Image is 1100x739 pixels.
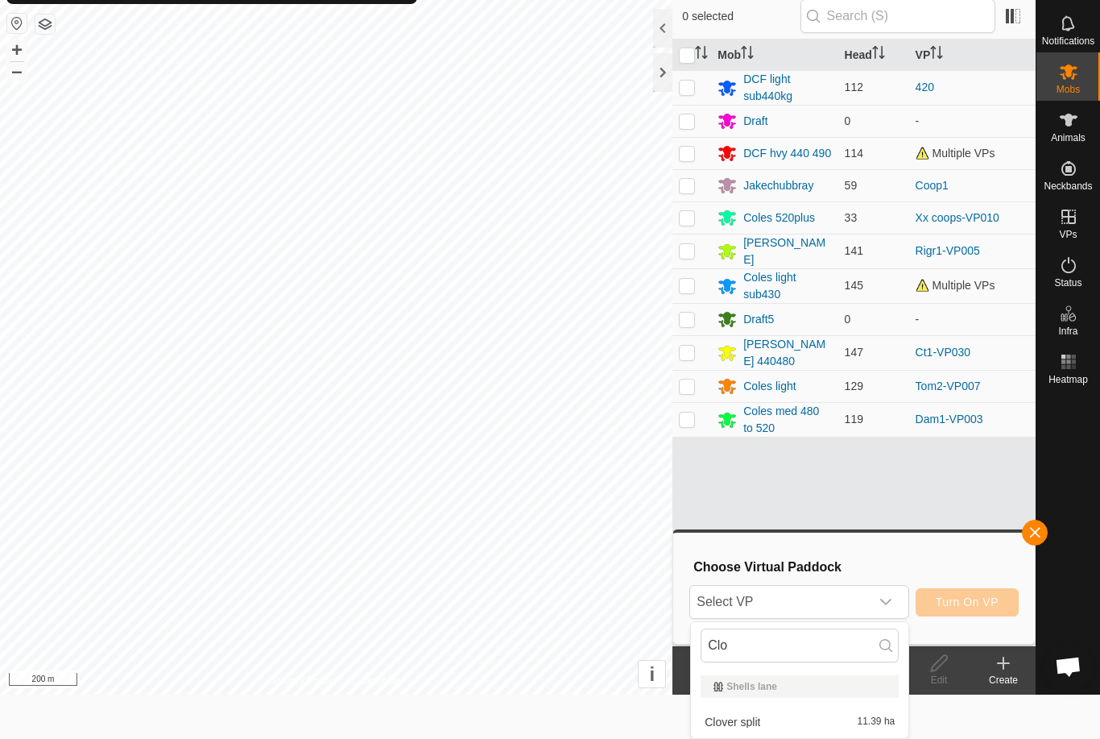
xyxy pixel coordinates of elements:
[711,39,837,71] th: Mob
[7,14,27,33] button: Reset Map
[1044,181,1092,191] span: Neckbands
[713,682,886,691] div: Shells lane
[916,81,934,93] a: 420
[743,336,831,370] div: [PERSON_NAME] 440480
[682,8,800,25] span: 0 selected
[845,279,863,292] span: 145
[845,380,863,392] span: 129
[743,113,767,130] div: Draft
[909,303,1036,335] td: -
[845,346,863,359] span: 147
[695,48,708,61] p-sorticon: Activate to sort
[845,179,858,192] span: 59
[872,48,885,61] p-sorticon: Activate to sort
[691,669,908,738] ul: Option List
[693,559,1019,575] h3: Choose Virtual Paddock
[858,716,895,728] span: 11.39 ha
[845,413,863,426] span: 119
[916,380,981,392] a: Tom2-VP007
[1057,85,1080,94] span: Mobs
[743,71,831,105] div: DCF light sub440kg
[971,673,1036,687] div: Create
[870,586,902,618] div: dropdown trigger
[845,114,851,127] span: 0
[838,39,909,71] th: Head
[916,179,949,192] a: Coop1
[691,706,908,738] li: Clover split
[909,39,1036,71] th: VP
[1058,326,1077,336] span: Infra
[1044,642,1093,691] div: Open chat
[916,244,980,257] a: Rigr1-VP005
[273,674,333,688] a: Privacy Policy
[649,663,655,685] span: i
[690,586,869,618] span: Select VP
[352,674,399,688] a: Contact Us
[936,596,999,608] span: Turn On VP
[909,105,1036,137] td: -
[916,346,970,359] a: Ct1-VP030
[743,378,796,395] div: Coles light
[701,629,899,662] input: Search
[1054,278,1081,288] span: Status
[743,403,831,437] div: Coles med 480 to 520
[7,61,27,81] button: –
[916,211,999,224] a: Xx coops-VP010
[916,588,1019,617] button: Turn On VP
[741,48,754,61] p-sorticon: Activate to sort
[743,235,831,268] div: [PERSON_NAME]
[1048,375,1088,384] span: Heatmap
[916,147,995,160] span: Multiple VPs
[639,661,665,687] button: i
[35,15,55,34] button: Map Layers
[1059,230,1077,239] span: VPs
[743,177,813,194] div: Jakechubbray
[845,81,863,93] span: 112
[845,211,858,224] span: 33
[916,279,995,292] span: Multiple VPs
[930,48,943,61] p-sorticon: Activate to sort
[907,673,971,687] div: Edit
[845,147,863,160] span: 114
[743,145,831,162] div: DCF hvy 440 490
[705,716,760,728] span: Clover split
[916,413,983,426] a: Dam1-VP003
[7,40,27,60] button: +
[743,311,774,328] div: Draft5
[845,313,851,326] span: 0
[743,269,831,303] div: Coles light sub430
[1042,36,1094,46] span: Notifications
[1051,133,1086,143] span: Animals
[1036,646,1100,691] a: Help
[845,244,863,257] span: 141
[743,210,815,226] div: Coles 520plus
